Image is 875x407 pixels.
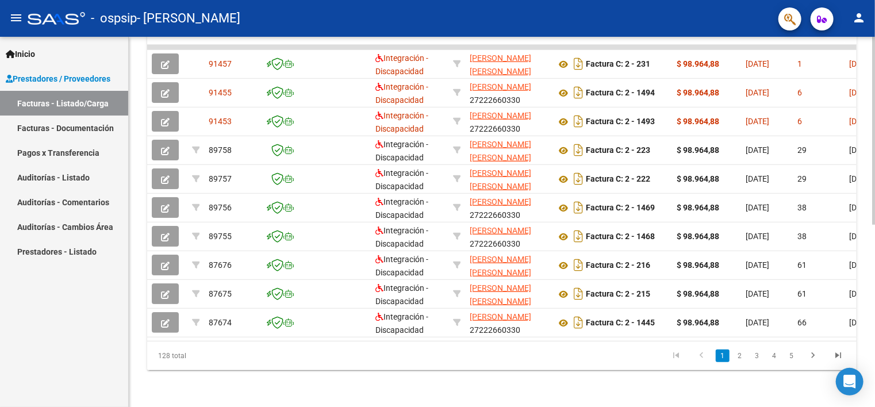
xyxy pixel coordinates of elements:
div: 27188485443 [470,282,547,306]
span: [DATE] [849,145,873,155]
i: Descargar documento [571,170,586,188]
span: Integración - Discapacidad [375,312,428,335]
span: [DATE] [849,88,873,97]
span: 87676 [209,260,232,270]
span: Integración - Discapacidad [375,140,428,162]
span: [DATE] [746,289,769,298]
span: [PERSON_NAME] [470,197,531,206]
strong: $ 98.964,88 [677,117,719,126]
span: Integración - Discapacidad [375,82,428,105]
strong: Factura C: 2 - 222 [586,175,650,184]
span: [DATE] [849,203,873,212]
span: Inicio [6,48,35,60]
span: [DATE] [746,88,769,97]
span: 91455 [209,88,232,97]
i: Descargar documento [571,313,586,332]
div: 27222660330 [470,80,547,105]
i: Descargar documento [571,83,586,102]
span: [DATE] [849,260,873,270]
span: Integración - Discapacidad [375,111,428,133]
span: 87675 [209,289,232,298]
strong: Factura C: 2 - 231 [586,60,650,69]
span: Prestadores / Proveedores [6,72,110,85]
span: 29 [797,145,807,155]
strong: Factura C: 2 - 1445 [586,318,655,328]
span: [DATE] [746,145,769,155]
span: Facturado x Orden De [312,16,355,38]
span: 89757 [209,174,232,183]
span: - [PERSON_NAME] [137,6,240,31]
a: 3 [750,350,764,362]
strong: $ 98.964,88 [677,59,719,68]
span: 6 [797,88,802,97]
span: Integración - Discapacidad [375,53,428,76]
div: 27222660330 [470,224,547,248]
strong: Factura C: 2 - 223 [586,146,650,155]
span: [PERSON_NAME] [470,111,531,120]
span: Días desde Emisión [797,16,838,38]
strong: $ 98.964,88 [677,289,719,298]
span: [DATE] [849,318,873,327]
a: go to first page [665,350,687,362]
strong: $ 98.964,88 [677,174,719,183]
span: 87674 [209,318,232,327]
mat-icon: person [852,11,866,25]
span: 1 [797,59,802,68]
span: [DATE] [849,59,873,68]
a: 1 [716,350,730,362]
span: 38 [797,203,807,212]
span: 89756 [209,203,232,212]
div: 27222660330 [470,195,547,220]
span: 89758 [209,145,232,155]
i: Descargar documento [571,285,586,303]
div: 27222660330 [470,310,547,335]
div: 27188485443 [470,138,547,162]
i: Descargar documento [571,256,586,274]
strong: Factura C: 2 - 1468 [586,232,655,241]
div: Open Intercom Messenger [836,368,864,396]
span: 89755 [209,232,232,241]
strong: Factura C: 2 - 1469 [586,203,655,213]
div: 128 total [147,341,287,370]
span: [DATE] [746,318,769,327]
strong: $ 98.964,88 [677,145,719,155]
span: Integración - Discapacidad [375,255,428,277]
li: page 2 [731,346,749,366]
span: [DATE] [746,174,769,183]
li: page 5 [783,346,800,366]
span: 91457 [209,59,232,68]
span: [PERSON_NAME] [470,226,531,235]
strong: Factura C: 2 - 1494 [586,89,655,98]
i: Descargar documento [571,198,586,217]
span: 29 [797,174,807,183]
span: [DATE] [746,117,769,126]
a: 4 [767,350,781,362]
span: 6 [797,117,802,126]
strong: $ 98.964,88 [677,232,719,241]
span: [PERSON_NAME] [PERSON_NAME] [470,168,531,191]
mat-icon: menu [9,11,23,25]
span: [DATE] [849,289,873,298]
span: [DATE] [746,260,769,270]
span: 91453 [209,117,232,126]
span: [PERSON_NAME] [PERSON_NAME] [470,283,531,306]
strong: Factura C: 2 - 216 [586,261,650,270]
li: page 1 [714,346,731,366]
strong: $ 98.964,88 [677,203,719,212]
div: 27188485443 [470,167,547,191]
span: [PERSON_NAME] [470,82,531,91]
span: [DATE] [849,232,873,241]
span: [DATE] [746,232,769,241]
a: 5 [785,350,799,362]
span: [DATE] [746,59,769,68]
span: [PERSON_NAME] [PERSON_NAME] [470,255,531,277]
strong: $ 98.964,88 [677,318,719,327]
span: [PERSON_NAME] [470,312,531,321]
i: Descargar documento [571,141,586,159]
span: [DATE] [746,203,769,212]
li: page 4 [766,346,783,366]
span: [PERSON_NAME] [PERSON_NAME] [470,53,531,76]
span: [DATE] [849,117,873,126]
strong: Factura C: 2 - 1493 [586,117,655,126]
span: 66 [797,318,807,327]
